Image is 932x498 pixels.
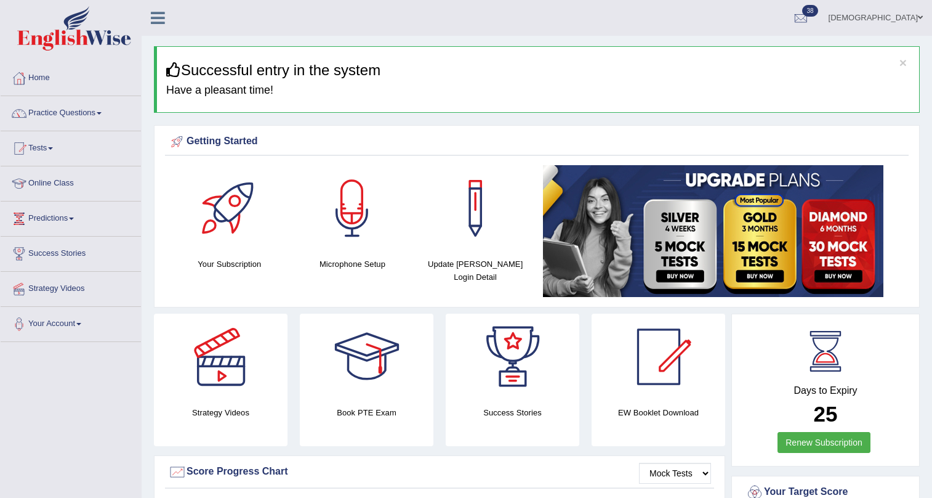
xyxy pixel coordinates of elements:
h4: Update [PERSON_NAME] Login Detail [420,258,531,284]
a: Home [1,61,141,92]
h4: EW Booklet Download [592,406,725,419]
button: × [899,56,907,69]
h4: Days to Expiry [745,385,906,396]
img: small5.jpg [543,165,883,297]
h4: Strategy Videos [154,406,287,419]
b: 25 [814,402,838,426]
a: Strategy Videos [1,272,141,303]
a: Renew Subscription [777,432,870,453]
h4: Success Stories [446,406,579,419]
h4: Microphone Setup [297,258,408,271]
div: Score Progress Chart [168,463,711,481]
h4: Your Subscription [174,258,285,271]
a: Practice Questions [1,96,141,127]
span: 38 [802,5,818,17]
a: Online Class [1,166,141,197]
a: Predictions [1,202,141,232]
div: Getting Started [168,133,906,151]
h3: Successful entry in the system [166,62,910,78]
h4: Have a pleasant time! [166,84,910,97]
a: Tests [1,131,141,162]
h4: Book PTE Exam [300,406,433,419]
a: Your Account [1,307,141,338]
a: Success Stories [1,237,141,267]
